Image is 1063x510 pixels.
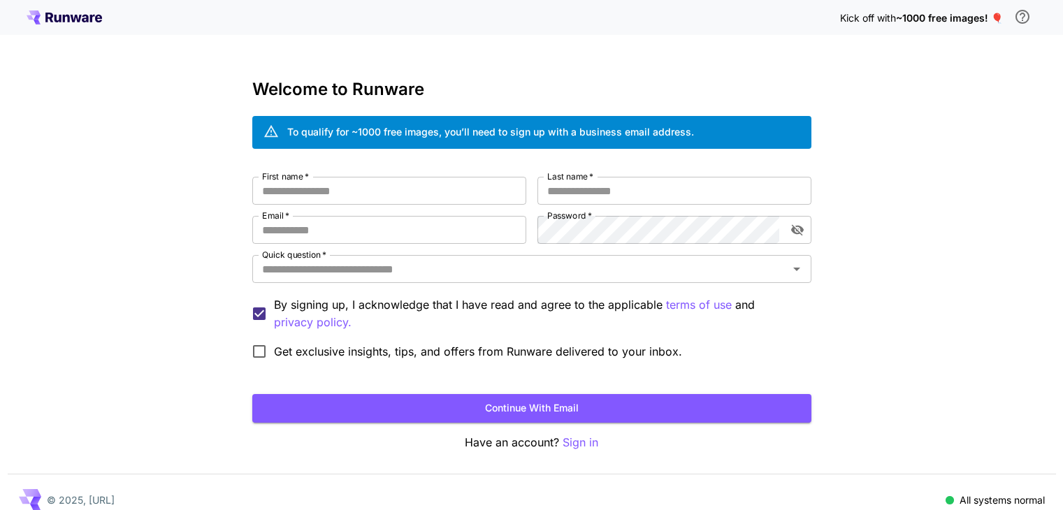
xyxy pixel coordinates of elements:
[274,314,352,331] p: privacy policy.
[547,210,592,221] label: Password
[252,434,811,451] p: Have an account?
[960,493,1045,507] p: All systems normal
[563,434,598,451] button: Sign in
[274,314,352,331] button: By signing up, I acknowledge that I have read and agree to the applicable terms of use and
[274,296,800,331] p: By signing up, I acknowledge that I have read and agree to the applicable and
[47,493,115,507] p: © 2025, [URL]
[252,394,811,423] button: Continue with email
[262,249,326,261] label: Quick question
[262,170,309,182] label: First name
[1008,3,1036,31] button: In order to qualify for free credit, you need to sign up with a business email address and click ...
[262,210,289,221] label: Email
[787,259,807,279] button: Open
[840,12,896,24] span: Kick off with
[666,296,732,314] p: terms of use
[274,343,682,360] span: Get exclusive insights, tips, and offers from Runware delivered to your inbox.
[666,296,732,314] button: By signing up, I acknowledge that I have read and agree to the applicable and privacy policy.
[547,170,593,182] label: Last name
[785,217,810,242] button: toggle password visibility
[287,124,694,139] div: To qualify for ~1000 free images, you’ll need to sign up with a business email address.
[252,80,811,99] h3: Welcome to Runware
[896,12,1003,24] span: ~1000 free images! 🎈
